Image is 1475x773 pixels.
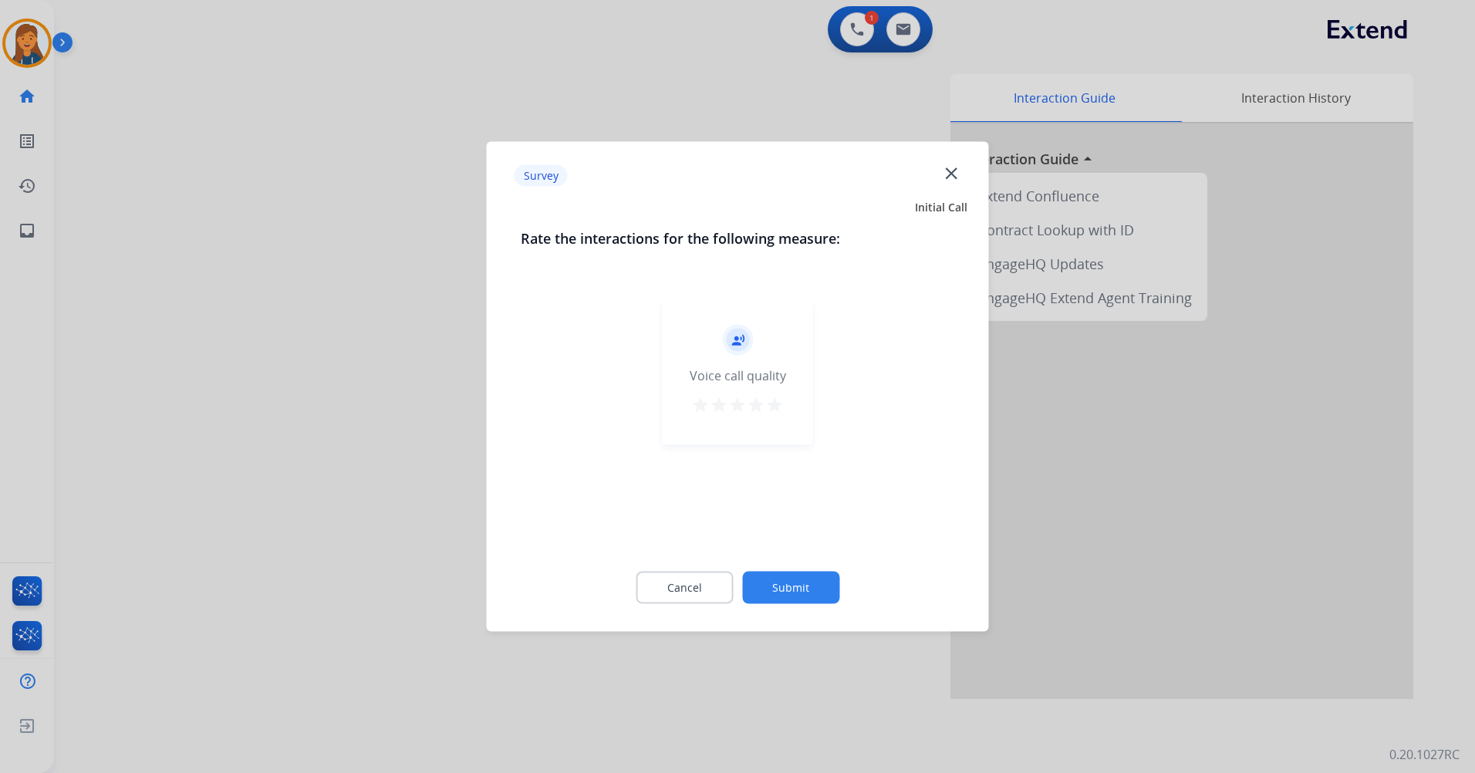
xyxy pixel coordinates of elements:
mat-icon: star [691,396,710,414]
p: Survey [515,164,568,186]
mat-icon: star [728,396,747,414]
mat-icon: star [765,396,784,414]
button: Submit [742,572,839,604]
h3: Rate the interactions for the following measure: [521,228,955,249]
mat-icon: star [747,396,765,414]
button: Cancel [636,572,733,604]
span: Initial Call [915,200,967,215]
mat-icon: star [710,396,728,414]
div: Voice call quality [690,366,786,385]
mat-icon: close [941,163,961,183]
mat-icon: record_voice_over [731,333,744,347]
p: 0.20.1027RC [1389,745,1460,764]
